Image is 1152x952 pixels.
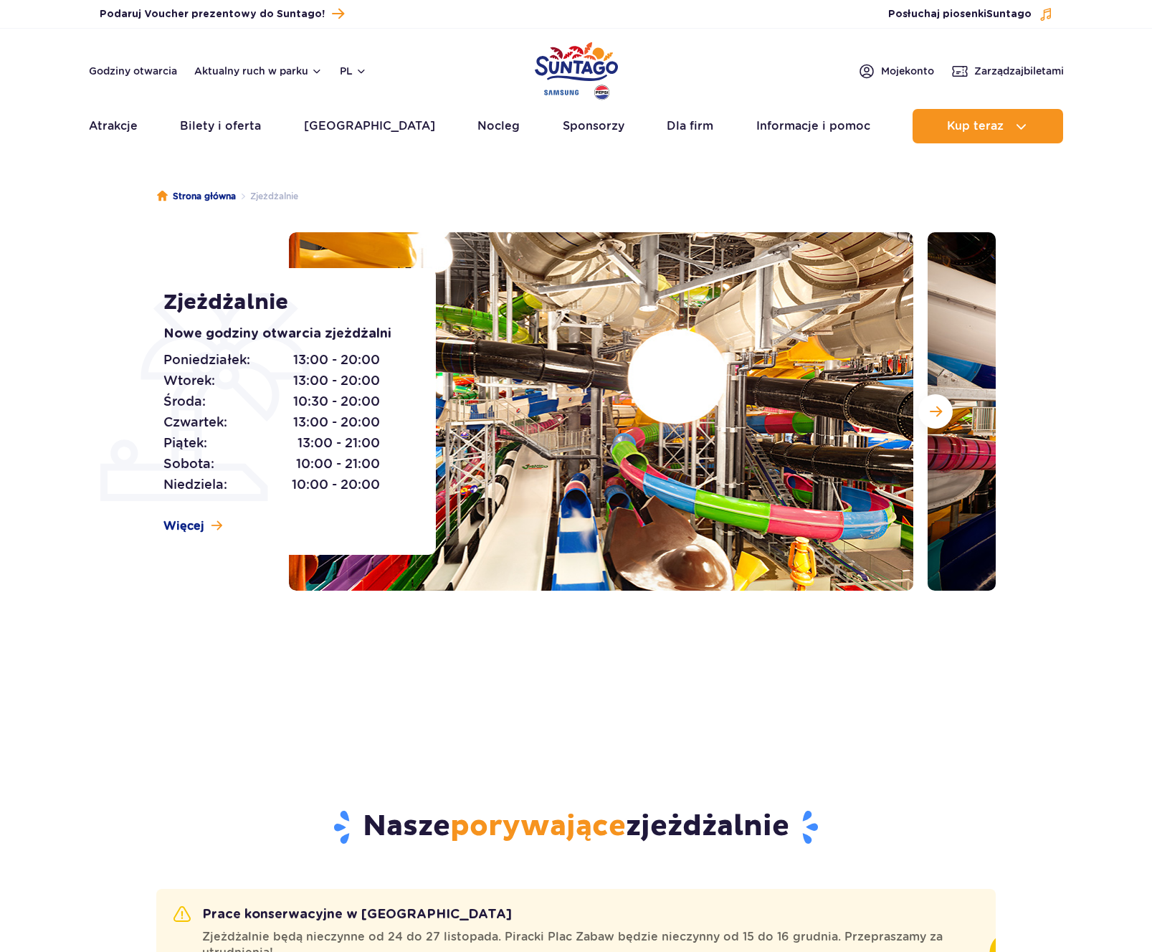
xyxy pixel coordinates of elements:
[156,809,996,846] h2: Nasze zjeżdżalnie
[194,65,323,77] button: Aktualny ruch w parku
[293,412,380,432] span: 13:00 - 20:00
[163,518,222,534] a: Więcej
[173,906,512,923] h2: Prace konserwacyjne w [GEOGRAPHIC_DATA]
[163,290,404,315] h1: Zjeżdżalnie
[293,391,380,411] span: 10:30 - 20:00
[756,109,870,143] a: Informacje i pomoc
[974,64,1064,78] span: Zarządzaj biletami
[293,350,380,370] span: 13:00 - 20:00
[236,189,298,204] li: Zjeżdżalnie
[163,350,250,370] span: Poniedziałek:
[304,109,435,143] a: [GEOGRAPHIC_DATA]
[163,454,214,474] span: Sobota:
[947,120,1004,133] span: Kup teraz
[986,9,1032,19] span: Suntago
[667,109,713,143] a: Dla firm
[100,7,325,22] span: Podaruj Voucher prezentowy do Suntago!
[450,809,626,844] span: porywające
[881,64,934,78] span: Moje konto
[163,371,215,391] span: Wtorek:
[292,475,380,495] span: 10:00 - 20:00
[163,412,227,432] span: Czwartek:
[858,62,934,80] a: Mojekonto
[89,64,177,78] a: Godziny otwarcia
[157,189,236,204] a: Strona główna
[293,371,380,391] span: 13:00 - 20:00
[477,109,520,143] a: Nocleg
[163,324,404,344] p: Nowe godziny otwarcia zjeżdżalni
[297,433,380,453] span: 13:00 - 21:00
[340,64,367,78] button: pl
[918,394,953,429] button: Następny slajd
[888,7,1032,22] span: Posłuchaj piosenki
[180,109,261,143] a: Bilety i oferta
[89,109,138,143] a: Atrakcje
[296,454,380,474] span: 10:00 - 21:00
[100,4,344,24] a: Podaruj Voucher prezentowy do Suntago!
[163,433,207,453] span: Piątek:
[951,62,1064,80] a: Zarządzajbiletami
[163,518,204,534] span: Więcej
[535,36,618,102] a: Park of Poland
[913,109,1063,143] button: Kup teraz
[163,391,206,411] span: Środa:
[563,109,624,143] a: Sponsorzy
[888,7,1053,22] button: Posłuchaj piosenkiSuntago
[163,475,227,495] span: Niedziela:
